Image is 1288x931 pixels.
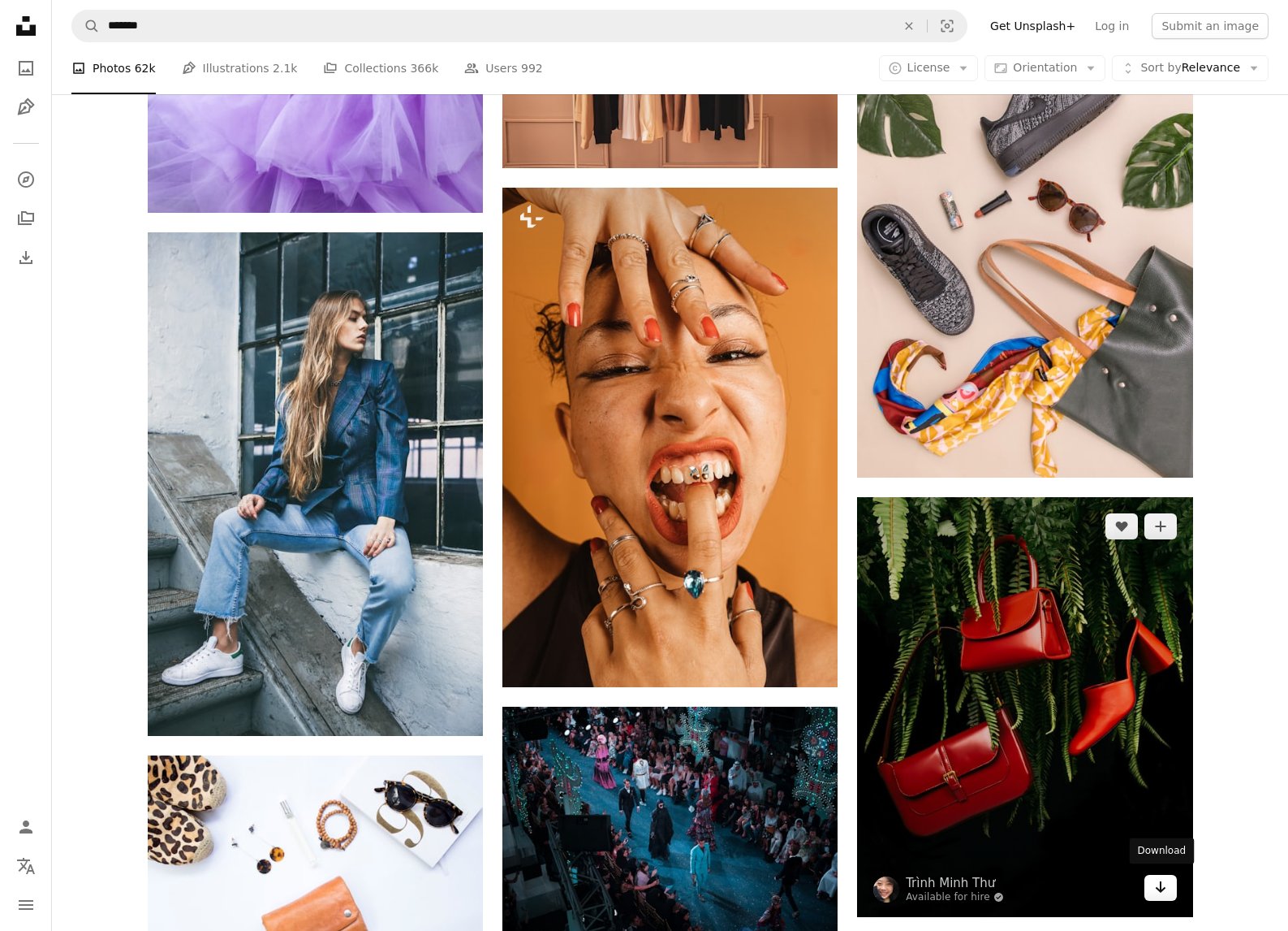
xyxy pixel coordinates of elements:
a: Illustrations 2.1k [182,42,298,94]
a: tortoiseshell Clubmaster-style sunglasses near beaded brown necklace [148,862,483,877]
span: 2.1k [273,59,297,77]
span: License [907,61,950,74]
a: Explore [10,163,42,196]
img: red leather handbag on green pine tree [857,497,1192,917]
img: a woman holding her finger up to her mouth [502,188,838,687]
img: woman sitting on window near staircase [148,232,483,736]
img: people fashion show on stage [502,707,838,931]
a: Trình Minh Thư [906,875,1004,891]
a: Log in / Sign up [10,811,42,843]
a: people fashion show on stage [502,812,838,826]
a: Available for hire [906,891,1004,904]
a: Users 992 [464,42,542,94]
button: Visual search [928,11,967,41]
a: Download History [10,241,42,274]
button: Submit an image [1152,13,1269,39]
a: a woman holding her finger up to her mouth [502,430,838,444]
button: Add to Collection [1144,513,1177,539]
a: Download [1144,875,1177,901]
a: photo of bag, sneakers, and sunglasses on beige surface [857,218,1192,232]
button: Menu [10,889,42,921]
button: Search Unsplash [72,11,100,41]
button: Like [1105,513,1138,539]
span: 366k [410,59,438,77]
div: Download [1130,838,1195,864]
span: Sort by [1140,61,1181,74]
a: Log in [1085,13,1139,39]
a: Collections 366k [323,42,438,94]
a: red leather handbag on green pine tree [857,699,1192,714]
span: 992 [521,59,543,77]
button: Clear [891,11,927,41]
button: Language [10,850,42,882]
a: Illustrations [10,91,42,123]
a: woman sitting on window near staircase [148,477,483,491]
button: Sort byRelevance [1112,55,1269,81]
button: License [879,55,979,81]
form: Find visuals sitewide [71,10,967,42]
a: Get Unsplash+ [980,13,1085,39]
span: Orientation [1013,61,1077,74]
a: Photos [10,52,42,84]
a: Collections [10,202,42,235]
button: Orientation [984,55,1105,81]
a: Home — Unsplash [10,10,42,45]
img: Go to Trình Minh Thư's profile [873,877,899,903]
span: Relevance [1140,60,1240,76]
